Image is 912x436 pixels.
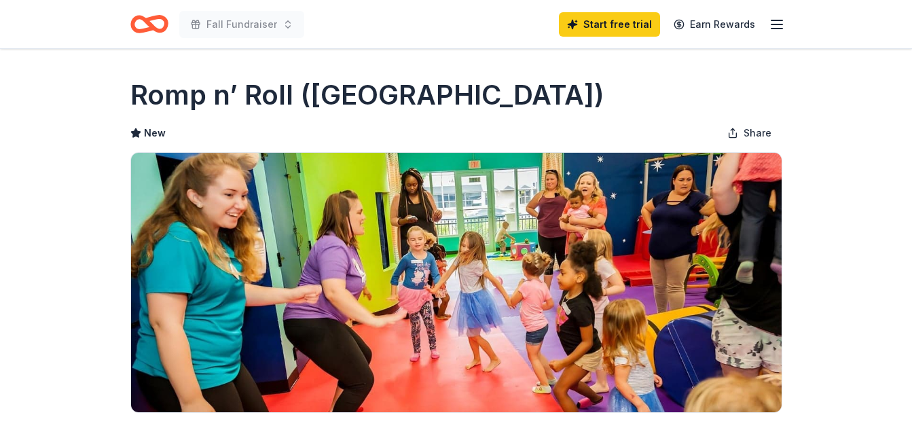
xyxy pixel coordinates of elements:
img: Image for Romp n’ Roll (Fairfax) [131,153,782,412]
span: Share [744,125,771,141]
button: Fall Fundraiser [179,11,304,38]
a: Earn Rewards [665,12,763,37]
button: Share [716,120,782,147]
a: Home [130,8,168,40]
span: Fall Fundraiser [206,16,277,33]
h1: Romp n’ Roll ([GEOGRAPHIC_DATA]) [130,76,604,114]
span: New [144,125,166,141]
a: Start free trial [559,12,660,37]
